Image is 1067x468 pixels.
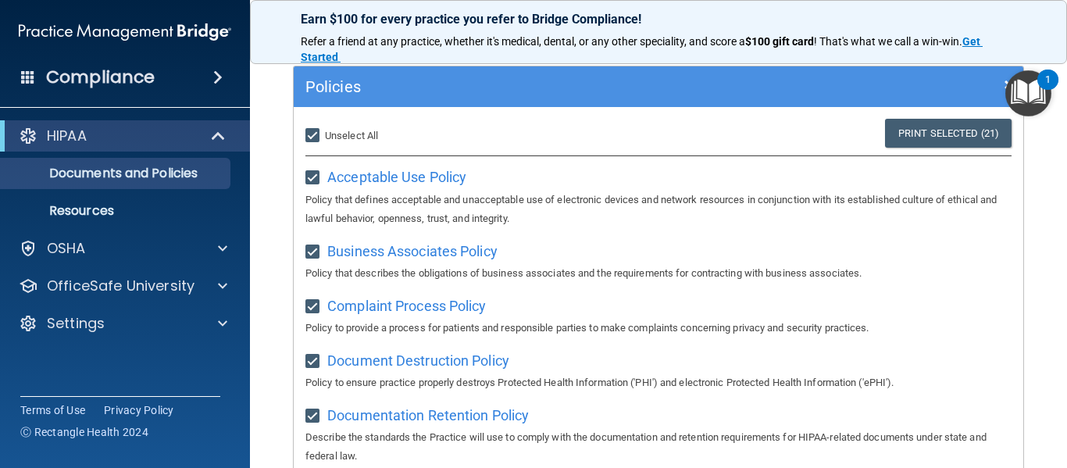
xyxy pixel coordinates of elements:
[327,407,529,423] span: Documentation Retention Policy
[305,373,1012,392] p: Policy to ensure practice properly destroys Protected Health Information ('PHI') and electronic P...
[305,191,1012,228] p: Policy that defines acceptable and unacceptable use of electronic devices and network resources i...
[1045,80,1051,100] div: 1
[19,314,227,333] a: Settings
[20,424,148,440] span: Ⓒ Rectangle Health 2024
[325,130,378,141] span: Unselect All
[301,35,745,48] span: Refer a friend at any practice, whether it's medical, dental, or any other speciality, and score a
[885,119,1012,148] a: Print Selected (21)
[47,314,105,333] p: Settings
[305,428,1012,466] p: Describe the standards the Practice will use to comply with the documentation and retention requi...
[47,277,194,295] p: OfficeSafe University
[19,16,231,48] img: PMB logo
[327,169,466,185] span: Acceptable Use Policy
[47,239,86,258] p: OSHA
[19,239,227,258] a: OSHA
[1005,70,1051,116] button: Open Resource Center, 1 new notification
[20,402,85,418] a: Terms of Use
[305,74,1012,99] a: Policies
[305,264,1012,283] p: Policy that describes the obligations of business associates and the requirements for contracting...
[327,298,486,314] span: Complaint Process Policy
[301,12,1016,27] p: Earn $100 for every practice you refer to Bridge Compliance!
[327,243,498,259] span: Business Associates Policy
[47,127,87,145] p: HIPAA
[305,319,1012,338] p: Policy to provide a process for patients and responsible parties to make complaints concerning pr...
[19,127,227,145] a: HIPAA
[327,352,509,369] span: Document Destruction Policy
[10,203,223,219] p: Resources
[46,66,155,88] h4: Compliance
[745,35,814,48] strong: $100 gift card
[104,402,174,418] a: Privacy Policy
[305,78,830,95] h5: Policies
[10,166,223,181] p: Documents and Policies
[301,35,983,63] a: Get Started
[19,277,227,295] a: OfficeSafe University
[814,35,962,48] span: ! That's what we call a win-win.
[305,130,323,142] input: Unselect All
